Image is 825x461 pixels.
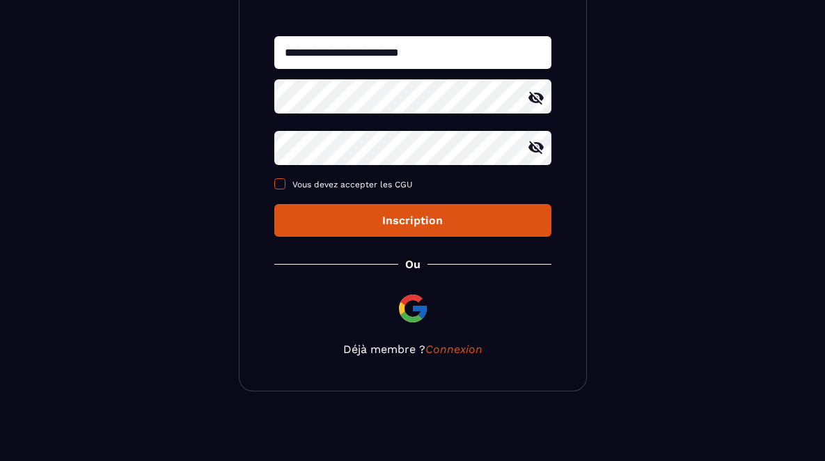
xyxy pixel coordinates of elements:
[274,204,551,237] button: Inscription
[396,292,430,325] img: google
[292,180,413,189] span: Vous devez accepter les CGU
[274,343,551,356] p: Déjà membre ?
[425,343,482,356] a: Connexion
[405,258,421,271] p: Ou
[285,214,540,227] div: Inscription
